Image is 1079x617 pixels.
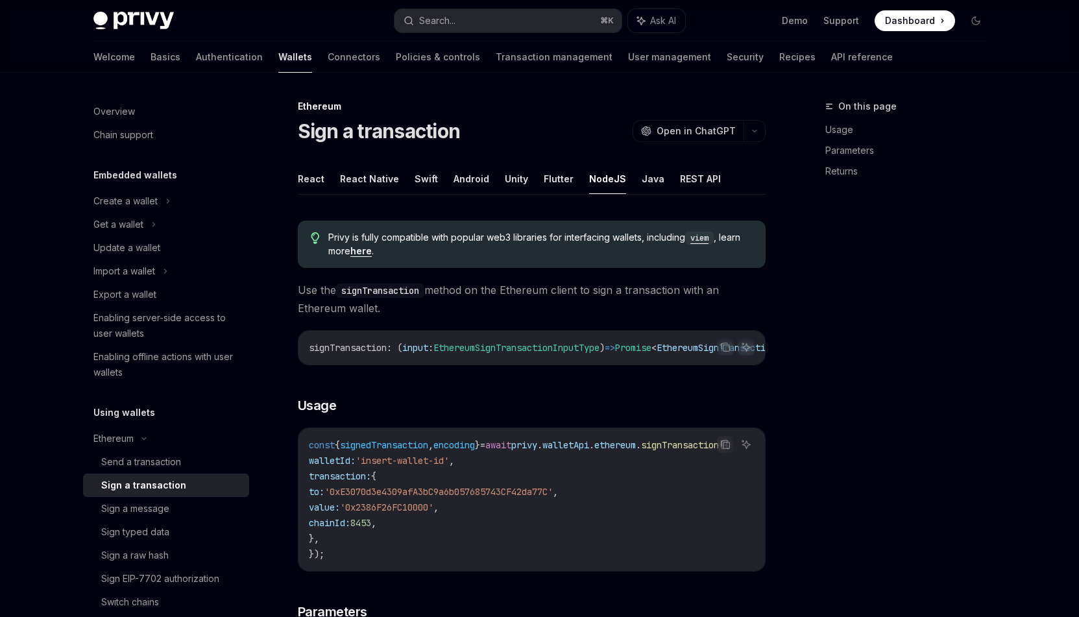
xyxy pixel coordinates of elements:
button: Android [454,163,489,194]
a: Wallets [278,42,312,73]
a: Chain support [83,123,249,147]
span: , [553,486,558,498]
div: Sign a transaction [101,478,186,493]
span: 'insert-wallet-id' [356,455,449,466]
span: '0x2386F26FC10000' [340,502,433,513]
a: Returns [825,161,997,182]
a: Dashboard [875,10,955,31]
button: NodeJS [589,163,626,194]
div: Send a transaction [101,454,181,470]
span: Privy is fully compatible with popular web3 libraries for interfacing wallets, including , learn ... [328,231,752,258]
button: React [298,163,324,194]
span: }); [309,548,324,560]
a: Overview [83,100,249,123]
span: On this page [838,99,897,114]
a: Demo [782,14,808,27]
span: walletId: [309,455,356,466]
h5: Embedded wallets [93,167,177,183]
span: signedTransaction [340,439,428,451]
span: walletApi [542,439,589,451]
a: Sign a message [83,497,249,520]
button: Search...⌘K [394,9,622,32]
span: const [309,439,335,451]
a: Recipes [779,42,816,73]
code: signTransaction [336,284,424,298]
span: 8453 [350,517,371,529]
span: Use the method on the Ethereum client to sign a transaction with an Ethereum wallet. [298,281,766,317]
span: : [428,342,433,354]
a: Sign a raw hash [83,544,249,567]
span: { [335,439,340,451]
span: ⌘ K [600,16,614,26]
span: await [485,439,511,451]
span: to: [309,486,324,498]
span: Usage [298,396,337,415]
span: Dashboard [885,14,935,27]
div: Sign a raw hash [101,548,169,563]
div: Import a wallet [93,263,155,279]
button: Flutter [544,163,574,194]
a: Sign EIP-7702 authorization [83,567,249,590]
a: Sign typed data [83,520,249,544]
code: viem [685,232,714,245]
img: dark logo [93,12,174,30]
a: Usage [825,119,997,140]
button: Copy the contents from the code block [717,339,734,356]
span: , [371,517,376,529]
div: Sign a message [101,501,169,516]
button: Ask AI [738,436,755,453]
a: Support [823,14,859,27]
a: Authentication [196,42,263,73]
span: , [449,455,454,466]
a: Switch chains [83,590,249,614]
span: }, [309,533,319,544]
a: Welcome [93,42,135,73]
span: . [537,439,542,451]
div: Sign EIP-7702 authorization [101,571,219,587]
h1: Sign a transaction [298,119,461,143]
svg: Tip [311,232,320,244]
button: React Native [340,163,399,194]
a: Connectors [328,42,380,73]
span: Ask AI [650,14,676,27]
a: User management [628,42,711,73]
a: API reference [831,42,893,73]
span: { [371,470,376,482]
button: Ask AI [738,339,755,356]
span: signTransaction [641,439,719,451]
a: Transaction management [496,42,612,73]
a: Update a wallet [83,236,249,260]
a: Send a transaction [83,450,249,474]
div: Get a wallet [93,217,143,232]
div: Update a wallet [93,240,160,256]
button: Unity [505,163,528,194]
div: Create a wallet [93,193,158,209]
button: Ask AI [628,9,685,32]
button: Copy the contents from the code block [717,436,734,453]
span: signTransaction [309,342,387,354]
a: Enabling offline actions with user wallets [83,345,249,384]
a: Security [727,42,764,73]
div: Ethereum [298,100,766,113]
span: chainId: [309,517,350,529]
a: Enabling server-side access to user wallets [83,306,249,345]
span: '0xE3070d3e4309afA3bC9a6b057685743CF42da77C' [324,486,553,498]
span: transaction: [309,470,371,482]
a: here [350,245,372,257]
span: value: [309,502,340,513]
span: , [433,502,439,513]
span: encoding [433,439,475,451]
div: Export a wallet [93,287,156,302]
div: Enabling server-side access to user wallets [93,310,241,341]
div: Chain support [93,127,153,143]
span: , [428,439,433,451]
span: ) [600,342,605,354]
span: => [605,342,615,354]
span: EthereumSignTransactionInputType [433,342,600,354]
a: Sign a transaction [83,474,249,497]
div: Search... [419,13,455,29]
span: ethereum [594,439,636,451]
a: viem [685,232,714,243]
a: Basics [151,42,180,73]
span: privy [511,439,537,451]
